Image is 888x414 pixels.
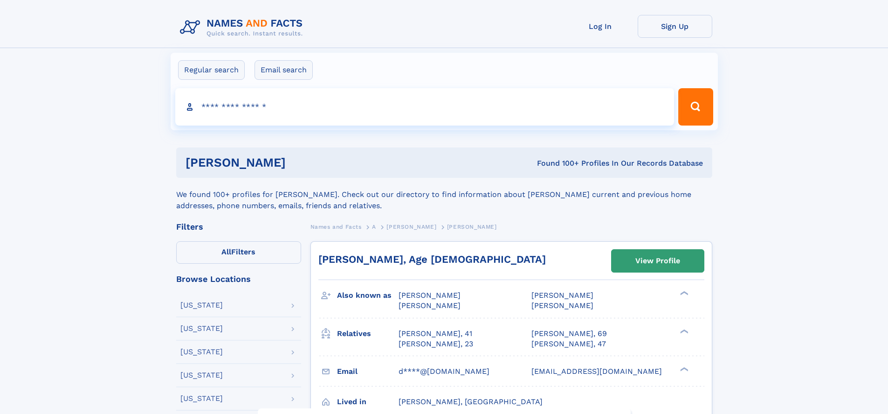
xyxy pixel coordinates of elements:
[638,15,712,38] a: Sign Up
[372,224,376,230] span: A
[531,301,593,310] span: [PERSON_NAME]
[372,221,376,232] a: A
[337,288,399,303] h3: Also known as
[337,326,399,342] h3: Relatives
[399,291,461,300] span: [PERSON_NAME]
[318,253,546,265] a: [PERSON_NAME], Age [DEMOGRAPHIC_DATA]
[175,88,675,126] input: search input
[563,15,638,38] a: Log In
[186,157,412,168] h1: [PERSON_NAME]
[531,339,606,349] a: [PERSON_NAME], 47
[180,372,223,379] div: [US_STATE]
[178,60,245,80] label: Regular search
[399,339,473,349] a: [PERSON_NAME], 23
[411,158,703,168] div: Found 100+ Profiles In Our Records Database
[337,394,399,410] h3: Lived in
[180,325,223,332] div: [US_STATE]
[337,364,399,379] h3: Email
[176,275,301,283] div: Browse Locations
[176,178,712,211] div: We found 100+ profiles for [PERSON_NAME]. Check out our directory to find information about [PERS...
[678,366,689,372] div: ❯
[635,250,680,272] div: View Profile
[221,247,231,256] span: All
[386,224,436,230] span: [PERSON_NAME]
[180,395,223,402] div: [US_STATE]
[255,60,313,80] label: Email search
[310,221,362,232] a: Names and Facts
[399,301,461,310] span: [PERSON_NAME]
[180,348,223,356] div: [US_STATE]
[678,328,689,334] div: ❯
[531,291,593,300] span: [PERSON_NAME]
[447,224,497,230] span: [PERSON_NAME]
[176,241,301,264] label: Filters
[531,329,607,339] a: [PERSON_NAME], 69
[399,329,472,339] a: [PERSON_NAME], 41
[612,250,704,272] a: View Profile
[386,221,436,232] a: [PERSON_NAME]
[399,397,543,406] span: [PERSON_NAME], [GEOGRAPHIC_DATA]
[678,88,713,126] button: Search Button
[176,15,310,40] img: Logo Names and Facts
[678,290,689,296] div: ❯
[176,223,301,231] div: Filters
[531,367,662,376] span: [EMAIL_ADDRESS][DOMAIN_NAME]
[180,302,223,309] div: [US_STATE]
